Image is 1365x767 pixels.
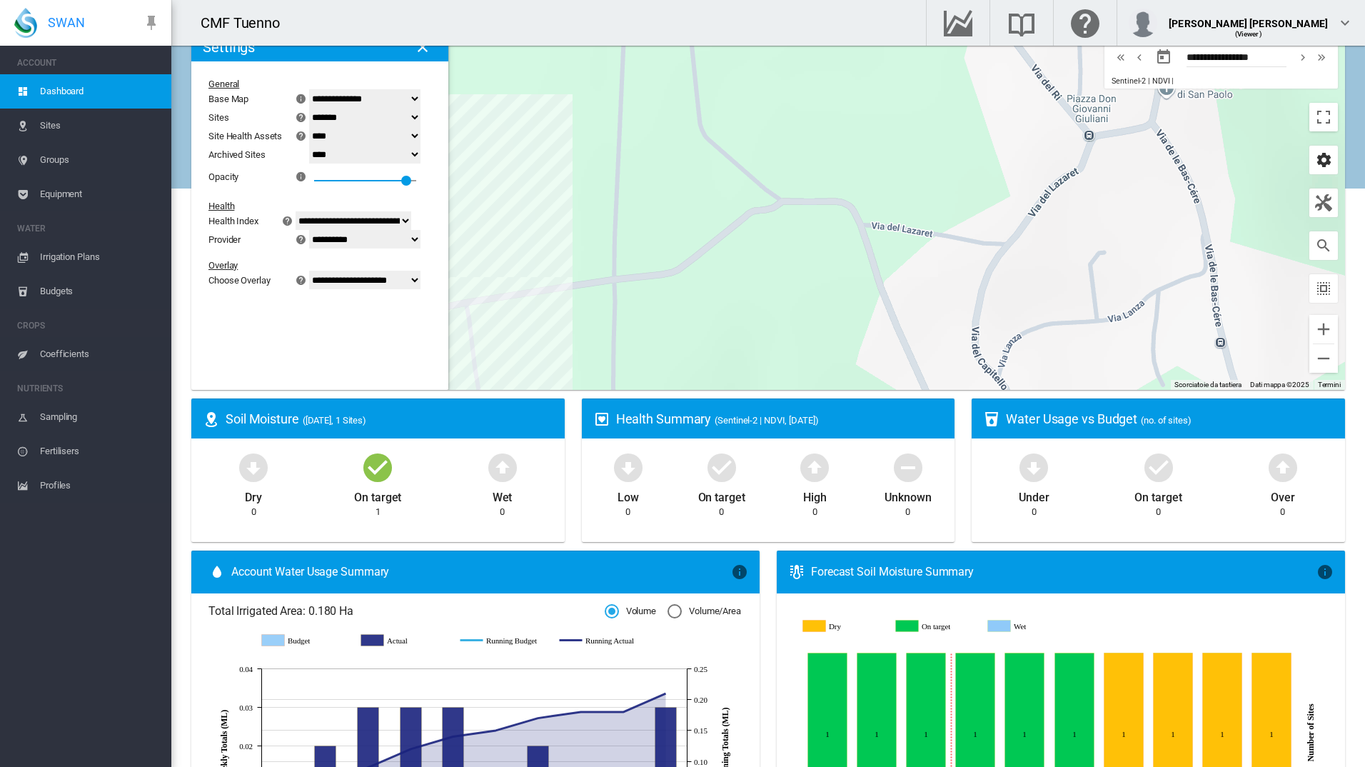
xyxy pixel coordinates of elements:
[1294,49,1312,66] button: icon-chevron-right
[1309,315,1338,344] button: Zoom avanti
[1309,103,1338,131] button: Attiva/disattiva vista schermo intero
[239,742,253,751] tspan: 0.02
[1134,484,1182,506] div: On target
[1068,14,1102,31] md-icon: Click here for help
[797,450,832,484] md-icon: icon-arrow-up-bold-circle
[303,415,366,426] span: ([DATE], 1 Sites)
[48,14,85,31] span: SWAN
[201,13,293,33] div: CMF Tuenno
[361,634,446,647] g: Actual
[208,216,258,226] div: Health Index
[294,168,311,185] md-icon: icon-information
[560,634,645,647] g: Running Actual
[208,275,271,286] div: Choose Overlay
[896,620,977,633] g: On target
[40,240,160,274] span: Irrigation Plans
[1112,49,1130,66] button: icon-chevron-double-left
[1156,506,1161,518] div: 0
[1309,344,1338,373] button: Zoom indietro
[1295,49,1311,66] md-icon: icon-chevron-right
[14,8,37,38] img: SWAN-Landscape-Logo-Colour-drop.png
[1309,231,1338,260] button: icon-magnify
[1004,14,1039,31] md-icon: Search the knowledge base
[236,450,271,484] md-icon: icon-arrow-down-bold-circle
[593,411,610,428] md-icon: icon-heart-box-outline
[535,715,540,721] circle: Running Actual Jul 21 0.17
[1174,380,1241,390] button: Scorciatoie da tastiera
[1266,450,1300,484] md-icon: icon-arrow-up-bold-circle
[226,410,553,428] div: Soil Moisture
[694,665,707,673] tspan: 0.25
[905,506,910,518] div: 0
[1309,274,1338,303] button: icon-select-all
[1032,506,1037,518] div: 0
[1316,563,1334,581] md-icon: icon-information
[1017,450,1051,484] md-icon: icon-arrow-down-bold-circle
[1312,49,1331,66] button: icon-chevron-double-right
[1315,280,1332,297] md-icon: icon-select-all
[694,696,707,704] tspan: 0.20
[663,691,668,696] circle: Running Actual Aug 11 0.21
[611,450,645,484] md-icon: icon-arrow-down-bold-circle
[620,708,626,714] circle: Running Actual Aug 4 0.18
[40,400,160,434] span: Sampling
[208,79,413,89] div: General
[208,234,241,245] div: Provider
[1309,146,1338,174] button: icon-cog
[40,177,160,211] span: Equipment
[694,726,707,735] tspan: 0.15
[208,563,226,581] md-icon: icon-water
[291,109,311,126] button: icon-help-circle
[291,231,311,248] button: icon-help-circle
[293,231,310,248] md-icon: icon-help-circle
[705,450,739,484] md-icon: icon-checkbox-marked-circle
[17,51,160,74] span: ACCOUNT
[278,212,298,229] button: icon-help-circle
[1250,381,1309,388] span: Dati mappa ©2025
[460,634,545,647] g: Running Budget
[803,484,827,506] div: High
[715,415,818,426] span: (Sentinel-2 | NDVI, [DATE])
[208,131,282,141] div: Site Health Assets
[239,703,253,712] tspan: 0.03
[1172,76,1174,86] span: |
[208,94,248,104] div: Base Map
[616,410,944,428] div: Health Summary
[17,217,160,240] span: WATER
[1113,49,1129,66] md-icon: icon-chevron-double-left
[17,314,160,337] span: CROPS
[40,274,160,309] span: Budgets
[698,484,745,506] div: On target
[262,634,347,647] g: Budget
[1142,450,1176,484] md-icon: icon-checkbox-marked-circle
[293,271,310,289] md-icon: icon-help-circle
[618,484,639,506] div: Low
[668,605,741,618] md-radio-button: Volume/Area
[40,74,160,109] span: Dashboard
[493,727,498,733] circle: Running Actual Jul 14 0.15
[625,506,630,518] div: 0
[803,620,885,633] g: Dry
[251,506,256,518] div: 0
[279,212,296,229] md-icon: icon-help-circle
[208,201,413,211] div: Health
[40,109,160,143] span: Sites
[578,708,583,714] circle: Running Actual Jul 28 0.18
[1006,410,1334,428] div: Water Usage vs Budget
[983,411,1000,428] md-icon: icon-cup-water
[891,450,925,484] md-icon: icon-minus-circle
[208,171,238,182] div: Opacity
[1132,49,1147,66] md-icon: icon-chevron-left
[408,33,437,61] button: icon-close
[1306,703,1316,761] tspan: Number of Sites
[812,506,817,518] div: 0
[1149,43,1178,71] button: md-calendar
[40,468,160,503] span: Profiles
[293,109,310,126] md-icon: icon-help-circle
[208,260,413,271] div: Overlay
[988,620,1069,633] g: Wet
[605,605,656,618] md-radio-button: Volume
[40,434,160,468] span: Fertilisers
[731,563,748,581] md-icon: icon-information
[17,377,160,400] span: NUTRIENTS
